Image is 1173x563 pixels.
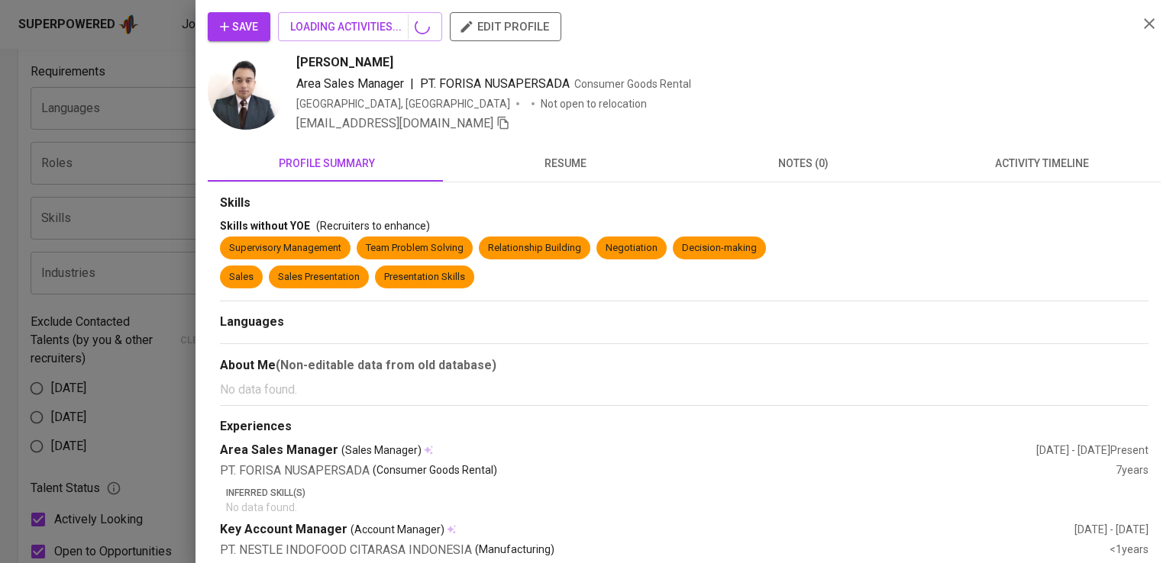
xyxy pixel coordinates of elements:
div: <1 years [1110,542,1149,559]
div: Presentation Skills [384,270,465,285]
span: | [410,75,414,93]
div: [DATE] - [DATE] [1074,522,1149,537]
span: notes (0) [693,154,913,173]
div: Skills [220,195,1149,212]
div: Experiences [220,418,1149,436]
span: edit profile [462,17,549,37]
div: Sales Presentation [278,270,360,285]
div: Negotiation [606,241,658,256]
span: Area Sales Manager [296,76,404,91]
div: Area Sales Manager [220,442,1036,459]
span: PT. FORISA NUSAPERSADA [420,76,570,91]
div: Decision-making [682,241,757,256]
button: LOADING ACTIVITIES... [278,12,442,41]
span: (Recruiters to enhance) [316,220,430,232]
div: Sales [229,270,254,285]
div: [DATE] - [DATE] Present [1036,442,1149,458]
span: Save [220,18,258,37]
span: (Sales Manager) [341,442,422,458]
button: edit profile [450,12,561,41]
div: Relationship Building [488,241,581,256]
span: (Account Manager) [351,522,444,537]
div: 7 years [1116,462,1149,480]
div: PT. NESTLE INDOFOOD CITARASA INDONESIA [220,542,1110,559]
img: c473e20f753cd140ef9ecaa7775b72d1.jpg [208,53,284,130]
p: No data found. [226,500,1149,515]
button: Save [208,12,270,41]
div: Key Account Manager [220,521,1074,539]
span: resume [455,154,675,173]
span: profile summary [217,154,437,173]
div: About Me [220,356,1149,375]
p: No data found. [220,381,1149,399]
span: Skills without YOE [220,220,310,232]
p: Not open to relocation [541,96,647,111]
p: (Consumer Goods Rental) [373,462,497,480]
span: [EMAIL_ADDRESS][DOMAIN_NAME] [296,116,493,130]
span: Consumer Goods Rental [574,78,691,90]
div: Languages [220,314,1149,331]
a: edit profile [450,20,561,32]
b: (Non-editable data from old database) [276,358,496,372]
p: Inferred Skill(s) [226,486,1149,500]
span: activity timeline [932,154,1152,173]
span: [PERSON_NAME] [296,53,393,72]
div: [GEOGRAPHIC_DATA], [GEOGRAPHIC_DATA] [296,96,510,111]
div: PT. FORISA NUSAPERSADA [220,462,1116,480]
p: (Manufacturing) [475,542,554,559]
span: LOADING ACTIVITIES... [290,18,430,37]
div: Supervisory Management [229,241,341,256]
div: Team Problem Solving [366,241,464,256]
